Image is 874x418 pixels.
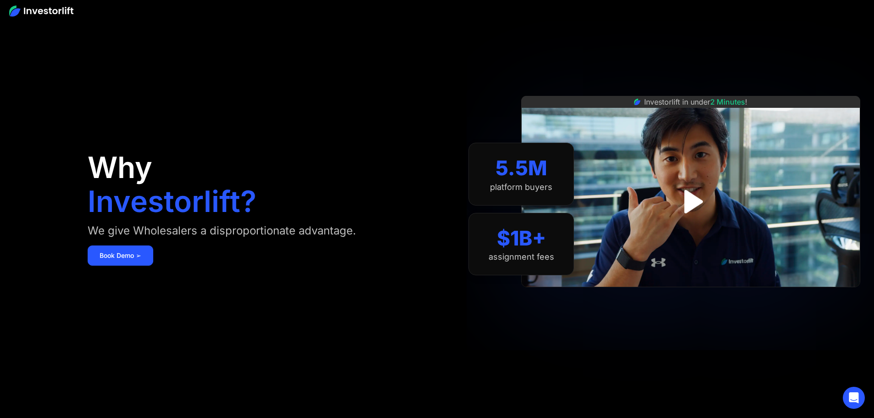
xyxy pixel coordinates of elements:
div: Investorlift in under ! [644,96,747,107]
div: assignment fees [489,252,554,262]
div: platform buyers [490,182,552,192]
div: 5.5M [495,156,547,180]
h1: Why [88,153,152,182]
a: Book Demo ➢ [88,245,153,266]
span: 2 Minutes [710,97,745,106]
div: We give Wholesalers a disproportionate advantage. [88,223,356,238]
div: $1B+ [497,226,546,251]
h1: Investorlift? [88,187,256,216]
a: open lightbox [670,181,711,222]
div: Open Intercom Messenger [843,387,865,409]
iframe: Customer reviews powered by Trustpilot [622,292,760,303]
